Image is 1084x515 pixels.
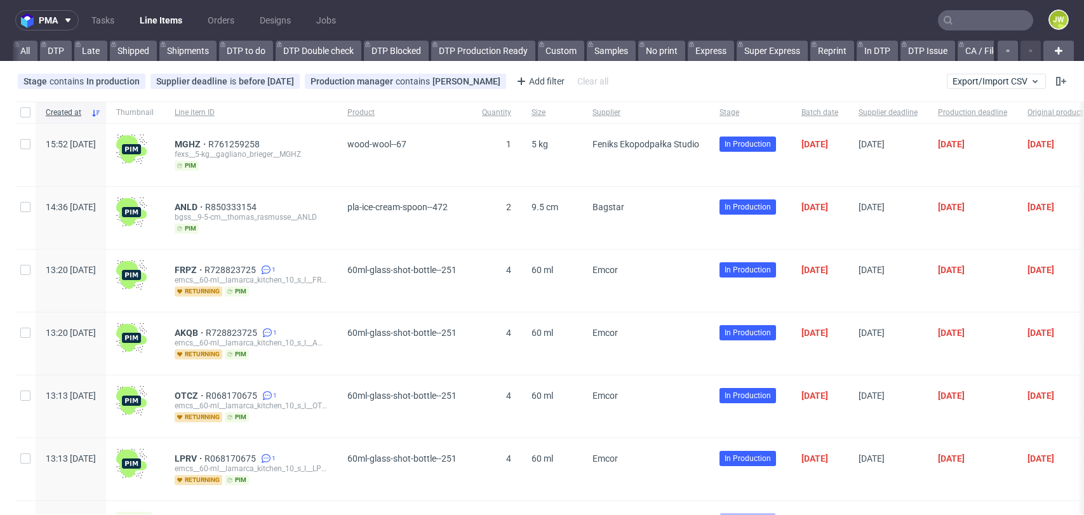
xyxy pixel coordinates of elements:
span: [DATE] [1027,202,1054,212]
a: R068170675 [204,453,258,464]
a: R761259258 [208,139,262,149]
span: Supplier deadline [156,76,230,86]
span: 13:13 [DATE] [46,391,96,401]
a: DTP Issue [900,41,955,61]
span: Stage [23,76,50,86]
span: Bagstar [592,202,624,212]
span: [DATE] [1027,453,1054,464]
span: pim [175,224,199,234]
span: 1 [273,328,277,338]
a: Tasks [84,10,122,30]
span: In Production [725,138,771,150]
a: R728823725 [204,265,258,275]
a: ANLD [175,202,205,212]
a: Super Express [737,41,808,61]
a: Shipments [159,41,217,61]
span: [DATE] [801,265,828,275]
span: returning [175,412,222,422]
a: No print [638,41,685,61]
span: contains [50,76,86,86]
span: In Production [725,453,771,464]
div: Add filter [511,71,567,91]
a: AKQB [175,328,206,338]
a: Samples [587,41,636,61]
a: Designs [252,10,298,30]
span: pim [225,412,249,422]
span: 60 ml [532,453,553,464]
a: 1 [260,328,277,338]
span: [DATE] [801,328,828,338]
span: Stage [719,107,781,118]
div: emcs__60-ml__lamarca_kitchen_10_s_l__LPRV [175,464,327,474]
a: MGHZ [175,139,208,149]
span: In Production [725,390,771,401]
figcaption: JW [1050,11,1067,29]
a: R850333154 [205,202,259,212]
span: [DATE] [938,265,965,275]
a: Express [688,41,734,61]
span: R068170675 [206,391,260,401]
span: 13:20 [DATE] [46,328,96,338]
span: 15:52 [DATE] [46,139,96,149]
span: contains [396,76,432,86]
span: R728823725 [206,328,260,338]
div: [PERSON_NAME] [432,76,500,86]
a: CA / Files needed [958,41,1040,61]
span: Supplier [592,107,699,118]
a: Shipped [110,41,157,61]
span: Emcor [592,328,618,338]
span: [DATE] [1027,265,1054,275]
span: pim [225,349,249,359]
a: Line Items [132,10,190,30]
span: [DATE] [938,328,965,338]
span: 60 ml [532,391,553,401]
span: Emcor [592,391,618,401]
span: 4 [506,328,511,338]
div: emcs__60-ml__lamarca_kitchen_10_s_l__AKQB [175,338,327,348]
div: fexs__5-kg__gagliano_brieger__MGHZ [175,149,327,159]
a: 1 [260,391,277,401]
span: 2 [506,202,511,212]
span: pim [175,161,199,171]
span: Size [532,107,572,118]
span: pim [225,475,249,485]
span: Production deadline [938,107,1007,118]
span: [DATE] [938,139,965,149]
span: 9.5 cm [532,202,558,212]
button: pma [15,10,79,30]
span: Product [347,107,462,118]
span: 4 [506,391,511,401]
span: 4 [506,453,511,464]
span: Export/Import CSV [953,76,1040,86]
a: Orders [200,10,242,30]
span: 1 [272,453,276,464]
a: FRPZ [175,265,204,275]
span: [DATE] [859,391,885,401]
span: [DATE] [1027,139,1054,149]
span: In Production [725,327,771,338]
a: DTP Double check [276,41,361,61]
a: 1 [258,265,276,275]
span: [DATE] [801,391,828,401]
span: [DATE] [938,202,965,212]
a: Late [74,41,107,61]
span: Quantity [482,107,511,118]
img: wHgJFi1I6lmhQAAAABJRU5ErkJggg== [116,134,147,164]
span: [DATE] [801,453,828,464]
img: wHgJFi1I6lmhQAAAABJRU5ErkJggg== [116,260,147,290]
img: wHgJFi1I6lmhQAAAABJRU5ErkJggg== [116,385,147,416]
a: DTP Production Ready [431,41,535,61]
span: Emcor [592,453,618,464]
span: 1 [273,391,277,401]
div: before [DATE] [239,76,294,86]
span: [DATE] [859,265,885,275]
span: [DATE] [1027,391,1054,401]
span: returning [175,349,222,359]
div: bgss__9-5-cm__thomas_rasmusse__ANLD [175,212,327,222]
